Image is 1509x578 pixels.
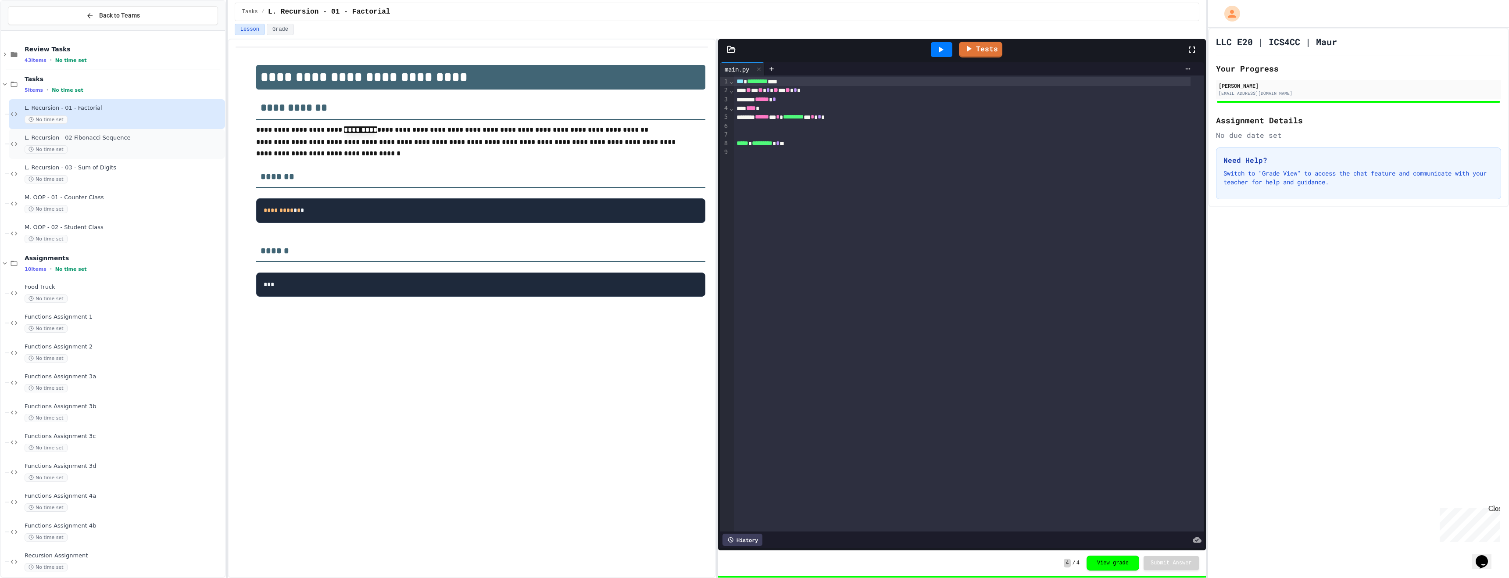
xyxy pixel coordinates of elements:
span: Assignments [25,254,223,262]
span: No time set [25,294,68,303]
div: 9 [720,148,729,157]
span: No time set [55,266,87,272]
span: No time set [52,87,83,93]
button: Grade [267,24,294,35]
span: Submit Answer [1151,560,1192,567]
span: / [1073,560,1076,567]
div: No due date set [1216,130,1501,140]
button: Lesson [235,24,265,35]
a: Tests [959,42,1002,57]
span: L. Recursion - 02 Fibonacci Sequence [25,134,223,142]
button: Submit Answer [1144,556,1199,570]
span: L. Recursion - 01 - Factorial [25,104,223,112]
span: 43 items [25,57,46,63]
span: M. OOP - 01 - Counter Class [25,194,223,201]
div: 7 [720,130,729,139]
span: Tasks [25,75,223,83]
button: Back to Teams [8,6,218,25]
div: [PERSON_NAME] [1219,82,1498,90]
div: 4 [720,104,729,113]
span: Functions Assignment 3c [25,433,223,440]
iframe: chat widget [1472,543,1500,569]
span: Functions Assignment 1 [25,313,223,321]
span: No time set [25,175,68,183]
div: 6 [720,122,729,131]
h3: Need Help? [1223,155,1494,165]
span: L. Recursion - 01 - Factorial [268,7,390,17]
span: Fold line [729,78,733,85]
span: L. Recursion - 03 - Sum of Digits [25,164,223,172]
span: No time set [25,533,68,542]
div: Chat with us now!Close [4,4,61,56]
div: 2 [720,86,729,95]
span: • [50,57,52,64]
span: No time set [25,503,68,512]
span: No time set [25,324,68,333]
span: No time set [25,414,68,422]
span: Functions Assignment 3a [25,373,223,381]
span: Fold line [729,104,733,111]
span: M. OOP - 02 - Student Class [25,224,223,231]
span: Functions Assignment 4a [25,492,223,500]
span: • [46,86,48,93]
div: main.py [720,65,754,74]
div: 3 [720,95,729,104]
span: Functions Assignment 4b [25,522,223,530]
span: No time set [25,115,68,124]
div: [EMAIL_ADDRESS][DOMAIN_NAME] [1219,90,1498,97]
span: No time set [25,205,68,213]
span: No time set [55,57,87,63]
span: 5 items [25,87,43,93]
span: Functions Assignment 3b [25,403,223,410]
div: My Account [1215,4,1242,24]
div: main.py [720,62,765,75]
span: No time set [25,354,68,363]
span: / [261,8,265,15]
span: Food Truck [25,284,223,291]
span: Back to Teams [99,11,140,20]
span: Tasks [242,8,258,15]
p: Switch to "Grade View" to access the chat feature and communicate with your teacher for help and ... [1223,169,1494,187]
div: 8 [720,139,729,148]
span: Recursion Assignment [25,552,223,560]
button: View grade [1087,556,1139,571]
span: No time set [25,444,68,452]
h1: LLC E20 | ICS4CC | Maur [1216,36,1337,48]
span: No time set [25,235,68,243]
div: 5 [720,113,729,122]
iframe: chat widget [1436,505,1500,542]
span: 10 items [25,266,46,272]
span: No time set [25,563,68,571]
span: 4 [1076,560,1080,567]
span: Fold line [729,87,733,94]
h2: Assignment Details [1216,114,1501,126]
span: 4 [1064,559,1070,567]
span: No time set [25,145,68,154]
h2: Your Progress [1216,62,1501,75]
span: Functions Assignment 2 [25,343,223,351]
div: 1 [720,77,729,86]
span: Functions Assignment 3d [25,463,223,470]
span: Review Tasks [25,45,223,53]
span: No time set [25,474,68,482]
span: No time set [25,384,68,392]
div: History [722,534,762,546]
span: • [50,266,52,273]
